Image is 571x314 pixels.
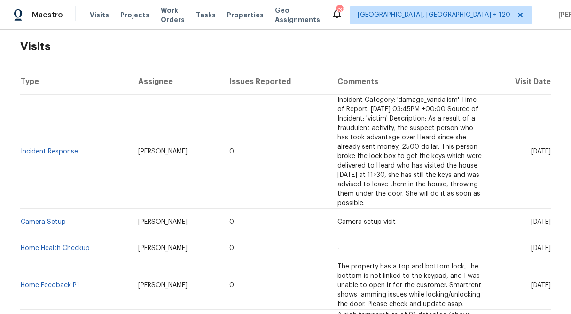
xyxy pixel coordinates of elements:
a: Camera Setup [21,219,66,225]
span: Properties [227,10,264,20]
span: Projects [120,10,149,20]
a: Home Feedback P1 [21,282,79,289]
span: [DATE] [531,282,551,289]
span: Camera setup visit [337,219,396,225]
span: 0 [229,148,234,155]
span: [GEOGRAPHIC_DATA], [GEOGRAPHIC_DATA] + 120 [358,10,510,20]
span: [PERSON_NAME] [138,219,188,225]
span: 0 [229,282,234,289]
span: Incident Category: 'damage_vandalism' Time of Report: [DATE] 03:45PM +00:00 Source of Incident: '... [337,97,482,207]
span: 0 [229,219,234,225]
h2: Visits [20,25,551,69]
span: [DATE] [531,219,551,225]
span: [PERSON_NAME] [138,148,188,155]
th: Type [20,69,131,95]
span: 0 [229,245,234,252]
a: Incident Response [21,148,78,155]
span: - [337,245,340,252]
span: Visits [90,10,109,20]
span: Tasks [196,12,216,18]
span: [PERSON_NAME] [138,282,188,289]
span: [DATE] [531,148,551,155]
a: Home Health Checkup [21,245,90,252]
span: [PERSON_NAME] [138,245,188,252]
th: Comments [330,69,489,95]
th: Issues Reported [222,69,330,95]
div: 739 [336,6,343,15]
span: Work Orders [161,6,185,24]
span: Maestro [32,10,63,20]
span: Geo Assignments [275,6,320,24]
th: Assignee [131,69,222,95]
span: [DATE] [531,245,551,252]
th: Visit Date [489,69,551,95]
span: The property has a top and bottom lock, the bottom is not linked to the keypad, and I was unable ... [337,263,481,307]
